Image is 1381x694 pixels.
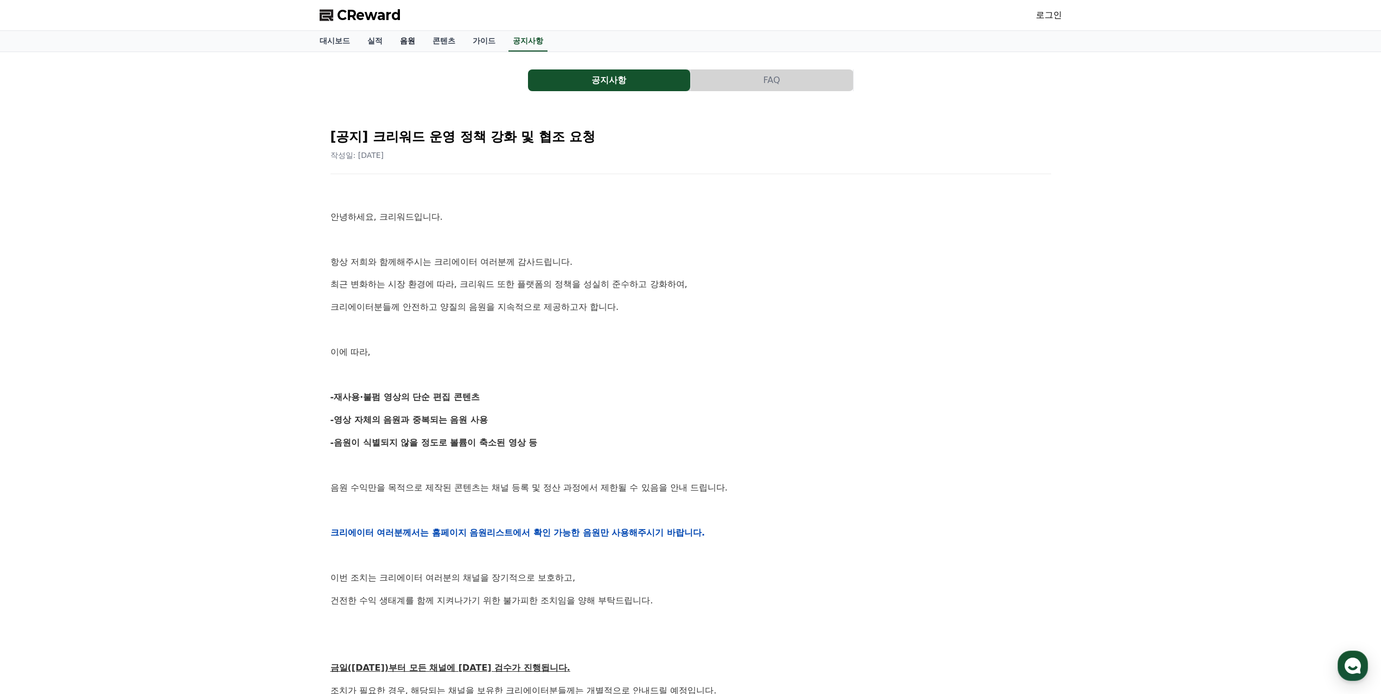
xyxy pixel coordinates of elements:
[99,361,112,370] span: 대화
[330,210,1051,224] p: 안녕하세요, 크리워드입니다.
[320,7,401,24] a: CReward
[34,360,41,369] span: 홈
[337,7,401,24] span: CReward
[424,31,464,52] a: 콘텐츠
[311,31,359,52] a: 대시보드
[691,69,853,91] button: FAQ
[72,344,140,371] a: 대화
[330,571,1051,585] p: 이번 조치는 크리에이터 여러분의 채널을 장기적으로 보호하고,
[330,255,1051,269] p: 항상 저희와 함께해주시는 크리에이터 여러분께 감사드립니다.
[3,344,72,371] a: 홈
[528,69,691,91] a: 공지사항
[359,31,391,52] a: 실적
[330,392,480,402] strong: -재사용·불펌 영상의 단순 편집 콘텐츠
[330,300,1051,314] p: 크리에이터분들께 안전하고 양질의 음원을 지속적으로 제공하고자 합니다.
[330,277,1051,291] p: 최근 변화하는 시장 환경에 따라, 크리워드 또한 플랫폼의 정책을 성실히 준수하고 강화하여,
[1036,9,1062,22] a: 로그인
[330,663,570,673] u: 금일([DATE])부터 모든 채널에 [DATE] 검수가 진행됩니다.
[464,31,504,52] a: 가이드
[330,415,488,425] strong: -영상 자체의 음원과 중복되는 음원 사용
[330,594,1051,608] p: 건전한 수익 생태계를 함께 지켜나가기 위한 불가피한 조치임을 양해 부탁드립니다.
[330,151,384,160] span: 작성일: [DATE]
[391,31,424,52] a: 음원
[330,437,538,448] strong: -음원이 식별되지 않을 정도로 볼륨이 축소된 영상 등
[508,31,548,52] a: 공지사항
[330,128,1051,145] h2: [공지] 크리워드 운영 정책 강화 및 협조 요청
[528,69,690,91] button: 공지사항
[140,344,208,371] a: 설정
[691,69,854,91] a: FAQ
[330,345,1051,359] p: 이에 따라,
[330,481,1051,495] p: 음원 수익만을 목적으로 제작된 콘텐츠는 채널 등록 및 정산 과정에서 제한될 수 있음을 안내 드립니다.
[330,527,705,538] strong: 크리에이터 여러분께서는 홈페이지 음원리스트에서 확인 가능한 음원만 사용해주시기 바랍니다.
[168,360,181,369] span: 설정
